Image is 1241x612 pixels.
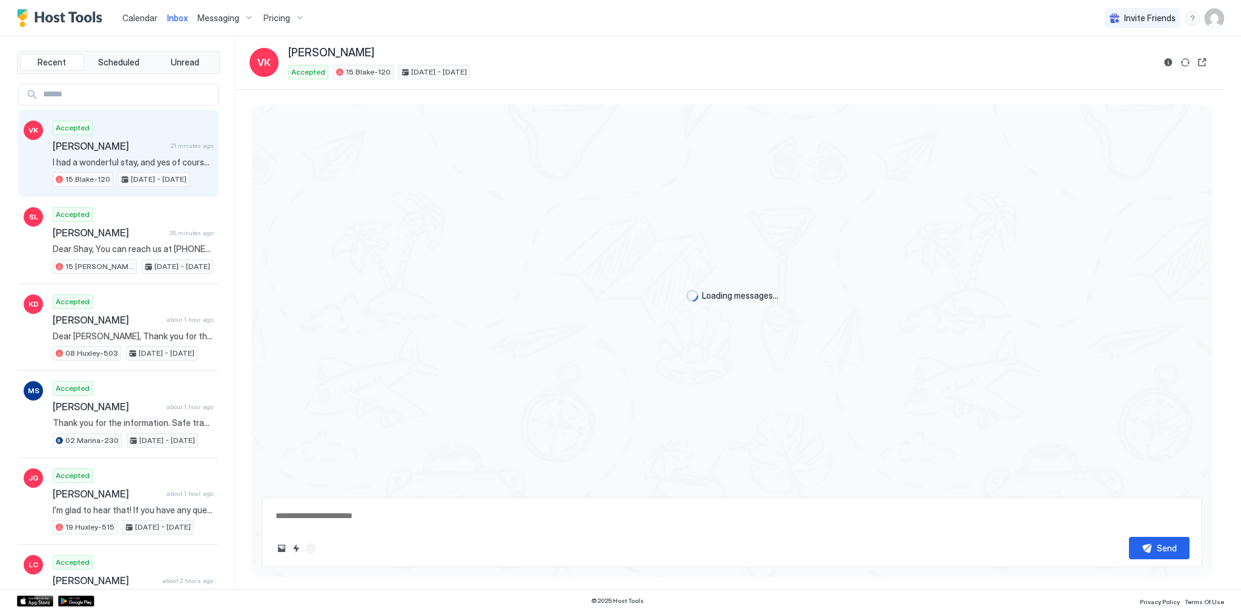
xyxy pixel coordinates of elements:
span: VK [257,55,271,70]
span: 08.Huxley-503 [65,348,118,359]
span: [DATE] - [DATE] [135,522,191,533]
span: [PERSON_NAME] [53,574,157,587]
span: MS [28,385,39,396]
span: 15.Blake-120 [65,174,110,185]
span: Messaging [197,13,239,24]
span: Accepted [56,209,90,220]
span: Privacy Policy [1140,598,1180,605]
span: 15.Blake-120 [346,67,391,78]
span: KD [28,299,39,310]
a: Inbox [167,12,188,24]
div: User profile [1205,8,1224,28]
span: VK [28,125,38,136]
span: 15.[PERSON_NAME]-120-OLD [65,261,134,272]
span: 21 minutes ago [171,142,213,150]
button: Send [1129,537,1190,559]
span: Unread [171,57,199,68]
span: [PERSON_NAME] [53,314,162,326]
button: Sync reservation [1178,55,1193,70]
div: Send [1157,542,1177,554]
span: about 2 hours ago [162,577,213,585]
div: tab-group [17,51,220,74]
span: [DATE] - [DATE] [411,67,467,78]
span: I’m glad to hear that! If you have any questions or requests, just let me know. Enjoy your stay a... [53,505,213,516]
span: Scheduled [98,57,139,68]
span: © 2025 Host Tools [591,597,644,605]
span: Accepted [56,296,90,307]
span: Dear Shay, You can reach us at [PHONE_NUMBER]. We’ve already informed your friend that your belon... [53,244,213,254]
button: Reservation information [1161,55,1176,70]
span: I had a wonderful stay, and yes of course! Thank you very much! [53,157,213,168]
span: JG [28,473,39,484]
a: Terms Of Use [1185,594,1224,607]
span: [DATE] - [DATE] [154,261,210,272]
button: Unread [153,54,217,71]
span: 35 minutes ago [170,229,213,237]
span: Recent [38,57,66,68]
a: Privacy Policy [1140,594,1180,607]
span: [PERSON_NAME] [53,488,162,500]
span: [DATE] - [DATE] [139,348,194,359]
span: Accepted [56,122,90,133]
span: LC [28,559,38,570]
span: [PERSON_NAME] [53,140,166,152]
span: Terms Of Use [1185,598,1224,605]
input: Input Field [38,84,218,105]
span: Loading messages... [702,290,778,301]
span: SL [29,211,38,222]
div: menu [1185,11,1200,25]
span: Inbox [167,13,188,23]
span: 02.Marina-230 [65,435,119,446]
span: Accepted [291,67,325,78]
a: Calendar [122,12,157,24]
span: Invite Friends [1124,13,1176,24]
button: Scheduled [87,54,151,71]
span: about 1 hour ago [167,403,213,411]
span: about 1 hour ago [167,316,213,324]
span: Thank you for the information. Safe travels! [53,417,213,428]
span: Dear [PERSON_NAME], Thank you for the update! I hope you enjoyed your stay, and we would be happy... [53,331,213,342]
div: loading [686,290,698,302]
a: App Store [17,596,53,607]
button: Quick reply [289,541,303,556]
button: Open reservation [1195,55,1210,70]
span: [PERSON_NAME] [53,401,162,413]
span: Calendar [122,13,157,23]
span: Accepted [56,557,90,568]
span: Accepted [56,383,90,394]
span: [PERSON_NAME] [53,227,165,239]
a: Google Play Store [58,596,94,607]
span: Accepted [56,470,90,481]
span: [DATE] - [DATE] [131,174,187,185]
span: 19.Huxley-515 [65,522,114,533]
span: about 1 hour ago [167,490,213,497]
span: [DATE] - [DATE] [139,435,195,446]
a: Host Tools Logo [17,9,108,27]
span: Pricing [263,13,290,24]
span: [PERSON_NAME] [288,46,374,60]
button: Upload image [274,541,289,556]
button: Recent [20,54,84,71]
